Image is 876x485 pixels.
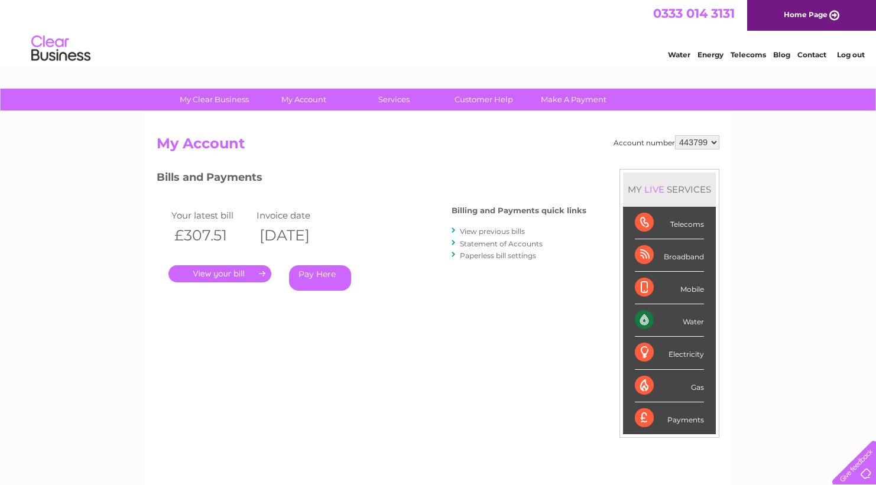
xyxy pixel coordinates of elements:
h3: Bills and Payments [157,169,586,190]
a: Water [668,50,690,59]
div: Mobile [635,272,704,304]
a: Telecoms [731,50,766,59]
a: Paperless bill settings [460,251,536,260]
a: Contact [797,50,826,59]
th: £307.51 [168,223,254,248]
img: logo.png [31,31,91,67]
a: View previous bills [460,227,525,236]
h4: Billing and Payments quick links [452,206,586,215]
a: Pay Here [289,265,351,291]
td: Your latest bill [168,207,254,223]
a: Energy [697,50,723,59]
div: Electricity [635,337,704,369]
a: 0333 014 3131 [653,6,735,21]
div: LIVE [642,184,667,195]
h2: My Account [157,135,719,158]
div: Account number [614,135,719,149]
a: Blog [773,50,790,59]
div: Payments [635,402,704,434]
div: Water [635,304,704,337]
a: Make A Payment [525,89,622,110]
a: Services [345,89,443,110]
a: Customer Help [435,89,533,110]
a: . [168,265,271,282]
div: Telecoms [635,207,704,239]
a: My Clear Business [166,89,263,110]
div: Broadband [635,239,704,272]
div: MY SERVICES [623,172,716,206]
th: [DATE] [254,223,339,248]
a: Log out [837,50,865,59]
td: Invoice date [254,207,339,223]
a: My Account [255,89,353,110]
div: Clear Business is a trading name of Verastar Limited (registered in [GEOGRAPHIC_DATA] No. 3667643... [160,6,718,57]
a: Statement of Accounts [460,239,543,248]
div: Gas [635,370,704,402]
